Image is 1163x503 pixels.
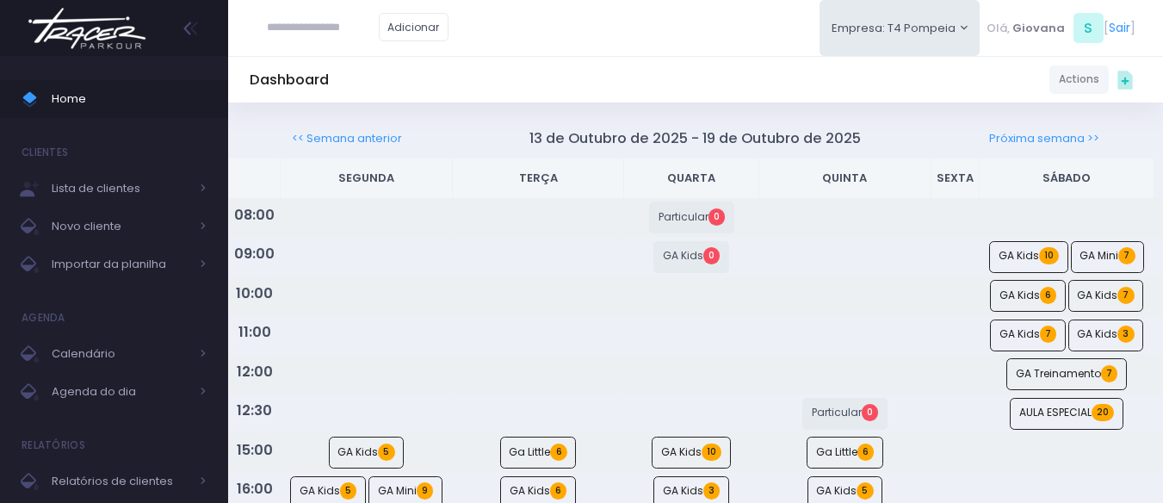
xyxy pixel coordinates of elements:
span: 7 [1117,287,1134,304]
span: Calendário [52,343,189,365]
a: Particular0 [649,202,734,233]
span: 7 [1118,247,1135,264]
a: Sair [1109,19,1130,37]
th: Segunda [281,158,453,199]
a: Ga Little6 [807,437,883,469]
strong: 11:00 [238,322,271,342]
span: 3 [703,482,720,500]
span: 3 [1117,326,1134,343]
a: GA Kids3 [1068,320,1144,351]
span: Home [52,88,207,110]
th: Sábado [979,158,1154,199]
span: 10 [1039,247,1059,264]
a: Actions [1049,65,1109,94]
span: 0 [862,404,878,421]
span: 20 [1092,404,1114,421]
a: Próxima semana >> [989,130,1099,146]
h5: Dashboard [250,71,329,89]
a: GA Mini7 [1071,241,1145,273]
span: Olá, [987,20,1010,37]
a: Adicionar [379,13,449,41]
span: 5 [857,482,873,500]
span: S [1073,13,1104,43]
strong: 09:00 [234,244,275,264]
a: << Semana anterior [292,130,402,146]
a: GA Kids0 [653,241,729,273]
span: Lista de clientes [52,177,189,200]
th: Sexta [931,158,979,199]
h4: Clientes [22,135,68,170]
a: GA Kids10 [652,437,731,469]
span: Novo cliente [52,215,189,238]
span: Importar da planilha [52,253,189,276]
span: 6 [857,444,874,461]
a: Particular0 [802,398,888,430]
strong: 15:00 [237,440,273,460]
span: 0 [708,208,725,226]
a: Ga Little6 [500,437,577,469]
span: 5 [378,444,394,461]
a: GA Kids7 [1068,280,1144,312]
span: 10 [702,444,721,461]
th: Terça [452,158,624,199]
span: Giovana [1012,20,1065,37]
span: 9 [417,482,433,500]
a: GA Kids6 [990,280,1066,312]
span: 6 [550,444,566,461]
th: Quinta [759,158,931,199]
a: AULA ESPECIAL20 [1010,398,1123,430]
div: [ ] [980,9,1141,47]
a: GA Kids10 [989,241,1068,273]
h4: Agenda [22,301,65,335]
span: Relatórios de clientes [52,470,189,493]
span: 5 [340,482,356,500]
strong: 12:30 [237,401,272,420]
a: GA Treinamento7 [1006,358,1127,390]
strong: 10:00 [236,283,273,303]
span: Agenda do dia [52,381,189,403]
h4: Relatórios [22,428,85,463]
strong: 08:00 [234,205,275,225]
th: Quarta [624,158,759,199]
h5: 13 de Outubro de 2025 - 19 de Outubro de 2025 [529,130,861,147]
a: GA Kids5 [329,437,405,469]
strong: 16:00 [237,479,273,499]
span: 6 [1040,287,1056,304]
span: 0 [703,247,720,264]
strong: 12:00 [237,362,273,382]
span: 7 [1101,365,1117,382]
a: GA Kids7 [990,320,1066,351]
span: 7 [1040,326,1056,343]
span: 6 [550,482,566,500]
